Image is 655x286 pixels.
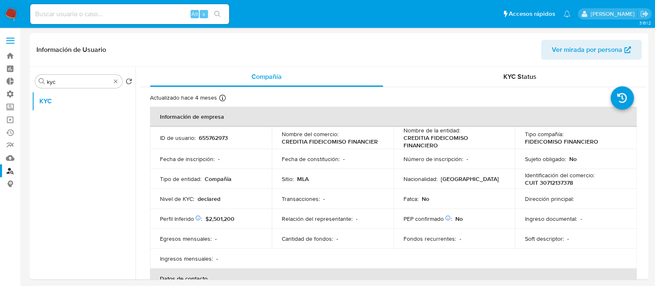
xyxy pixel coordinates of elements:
[32,91,135,111] button: KYC
[404,127,460,134] p: Nombre de la entidad :
[203,10,205,18] span: s
[640,10,649,18] a: Salir
[404,195,418,203] p: Fatca :
[160,235,212,242] p: Egresos mensuales :
[567,235,569,242] p: -
[525,171,595,179] p: Identificación del comercio :
[297,175,309,183] p: MLA
[160,195,194,203] p: Nivel de KYC :
[205,215,234,223] span: $2,501,200
[112,78,119,85] button: Borrar
[160,175,201,183] p: Tipo de entidad :
[160,155,215,163] p: Fecha de inscripción :
[198,195,220,203] p: declared
[160,255,213,262] p: Ingresos mensuales :
[282,138,378,145] p: CREDITIA FIDEICOMISO FINANCIER
[580,215,582,222] p: -
[509,10,555,18] span: Accesos rápidos
[216,255,218,262] p: -
[343,155,345,163] p: -
[459,235,461,242] p: -
[215,235,217,242] p: -
[441,175,499,183] p: [GEOGRAPHIC_DATA]
[47,78,111,86] input: Buscar
[503,72,537,81] span: KYC Status
[404,215,452,222] p: PEP confirmado :
[525,195,574,203] p: Dirección principal :
[525,138,598,145] p: FIDEICOMISO FINANCIERO
[455,215,463,222] p: No
[150,94,217,102] p: Actualizado hace 4 meses
[525,215,577,222] p: Ingreso documental :
[209,8,226,20] button: search-icon
[404,175,437,183] p: Nacionalidad :
[541,40,642,60] button: Ver mirada por persona
[282,195,320,203] p: Transacciones :
[36,46,106,54] h1: Información de Usuario
[569,155,577,163] p: No
[422,195,429,203] p: No
[336,235,338,242] p: -
[282,235,333,242] p: Cantidad de fondos :
[205,175,232,183] p: Compañia
[282,215,353,222] p: Relación del representante :
[525,155,566,163] p: Sujeto obligado :
[282,155,340,163] p: Fecha de constitución :
[39,78,45,85] button: Buscar
[356,215,358,222] p: -
[525,179,573,186] p: CUIT 30712137378
[404,235,456,242] p: Fondos recurrentes :
[30,9,229,20] input: Buscar usuario o caso...
[282,175,294,183] p: Sitio :
[590,10,637,18] p: yanina.loff@mercadolibre.com
[150,107,637,127] th: Información de empresa
[404,155,463,163] p: Número de inscripción :
[199,134,228,142] p: 655762973
[282,130,338,138] p: Nombre del comercio :
[218,155,220,163] p: -
[525,235,564,242] p: Soft descriptor :
[160,215,202,222] p: Perfil Inferido :
[563,10,570,17] a: Notificaciones
[466,155,468,163] p: -
[323,195,325,203] p: -
[251,72,282,81] span: Compañía
[160,134,196,142] p: ID de usuario :
[404,134,502,149] p: CREDITIA FIDEICOMISO FINANCIERO
[126,78,132,87] button: Volver al orden por defecto
[552,40,622,60] span: Ver mirada por persona
[525,130,563,138] p: Tipo compañía :
[191,10,198,18] span: Alt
